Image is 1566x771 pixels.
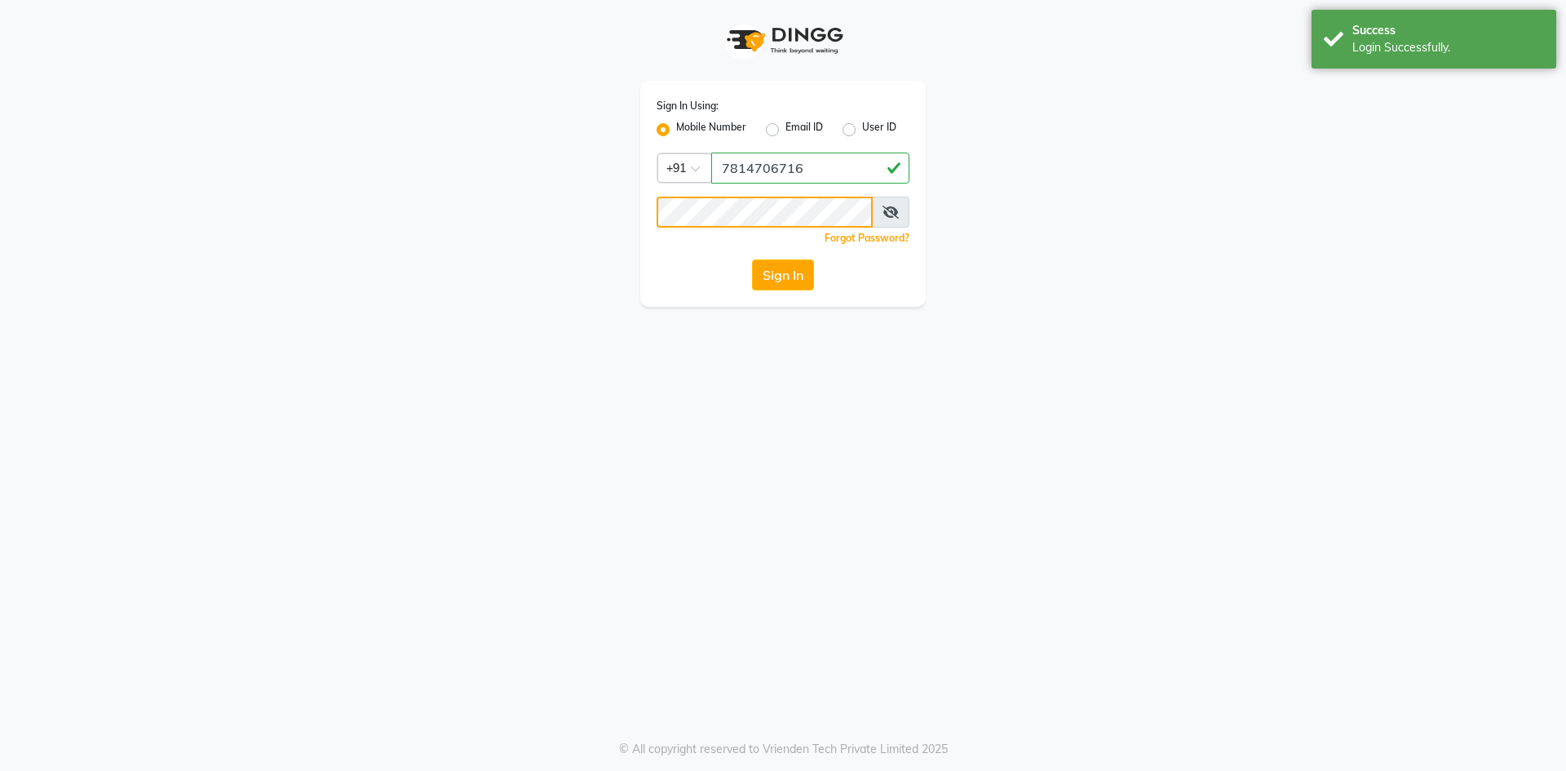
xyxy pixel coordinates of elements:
label: User ID [862,120,896,140]
div: Success [1352,22,1544,39]
div: Login Successfully. [1352,39,1544,56]
input: Username [711,153,909,184]
img: logo1.svg [718,16,848,64]
button: Sign In [752,259,814,290]
label: Mobile Number [676,120,746,140]
a: Forgot Password? [825,232,909,244]
input: Username [657,197,873,228]
label: Email ID [785,120,823,140]
label: Sign In Using: [657,99,719,113]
